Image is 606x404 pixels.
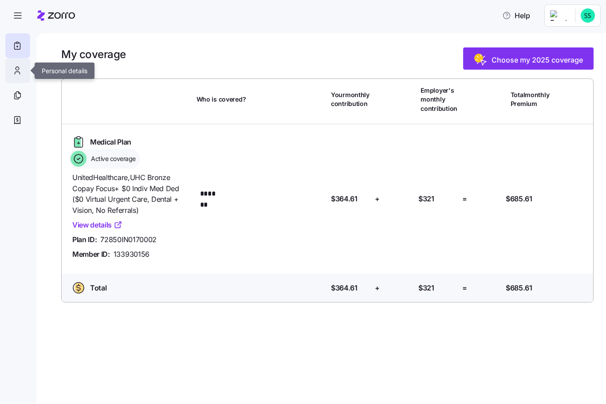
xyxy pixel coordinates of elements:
span: Total monthly Premium [511,91,550,109]
img: Employer logo [550,11,568,21]
span: $364.61 [331,283,358,294]
span: Help [502,11,530,21]
span: Your monthly contribution [331,91,370,109]
span: Employer's monthly contribution [421,86,458,114]
h1: My coverage [61,48,126,62]
span: + [375,283,380,294]
span: Plan ID: [72,235,97,246]
span: Choose my 2025 coverage [492,55,583,66]
button: Choose my 2025 coverage [463,48,594,70]
span: Who is covered? [197,95,246,104]
span: = [462,283,467,294]
span: Medical Plan [90,137,131,148]
span: Total [90,283,106,294]
span: + [375,194,380,205]
span: $364.61 [331,194,358,205]
span: = [462,194,467,205]
span: $321 [418,194,434,205]
span: 133930156 [114,249,150,260]
span: $321 [418,283,434,294]
a: View details [72,220,122,231]
span: $685.61 [506,194,532,205]
span: Active coverage [88,155,136,164]
button: Help [495,7,537,25]
img: 0464b77798e1e106aafadcb04bb87fa1 [581,9,595,23]
span: UnitedHealthcare , UHC Bronze Copay Focus+ $0 Indiv Med Ded ($0 Virtual Urgent Care, Dental + Vis... [72,173,189,216]
span: 72850IN0170002 [100,235,157,246]
span: Member ID: [72,249,110,260]
span: $685.61 [506,283,532,294]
